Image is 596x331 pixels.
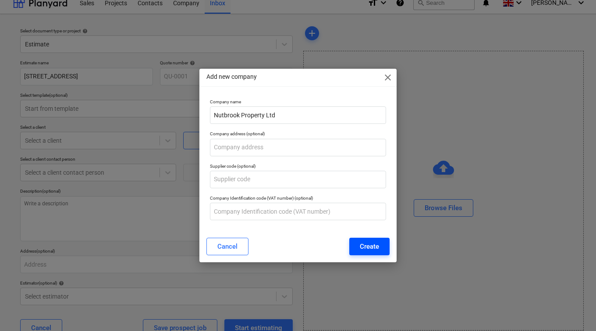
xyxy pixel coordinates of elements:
div: Cancel [217,241,238,252]
p: Add new company [206,72,257,81]
button: Cancel [206,238,248,255]
input: Company Identification code (VAT number) [210,203,386,220]
button: Create [349,238,390,255]
p: Company Identification code (VAT number) (optional) [210,195,386,203]
p: Company name [210,99,386,106]
p: Supplier code (optional) [210,163,386,171]
p: Company address (optional) [210,131,386,138]
input: Company address [210,139,386,156]
input: Supplier code [210,171,386,188]
div: Create [360,241,379,252]
input: Company name [210,106,386,124]
iframe: Chat Widget [552,289,596,331]
span: close [383,72,393,83]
